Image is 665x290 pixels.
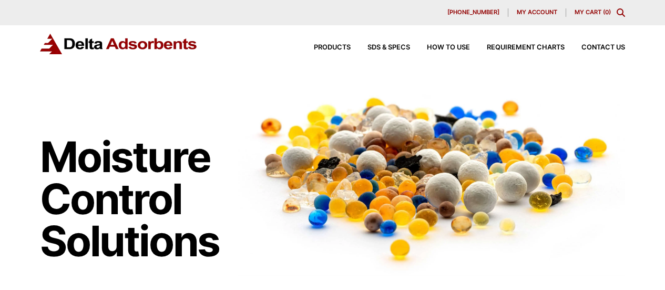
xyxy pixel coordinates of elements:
[617,8,625,17] div: Toggle Modal Content
[581,44,625,51] span: Contact Us
[508,8,566,17] a: My account
[565,44,625,51] a: Contact Us
[367,44,410,51] span: SDS & SPECS
[487,44,565,51] span: Requirement Charts
[605,8,609,16] span: 0
[517,9,557,15] span: My account
[470,44,565,51] a: Requirement Charts
[40,34,198,54] img: Delta Adsorbents
[314,44,351,51] span: Products
[575,8,611,16] a: My Cart (0)
[439,8,508,17] a: [PHONE_NUMBER]
[410,44,470,51] a: How to Use
[427,44,470,51] span: How to Use
[351,44,410,51] a: SDS & SPECS
[297,44,351,51] a: Products
[447,9,499,15] span: [PHONE_NUMBER]
[238,79,625,276] img: Image
[40,136,228,262] h1: Moisture Control Solutions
